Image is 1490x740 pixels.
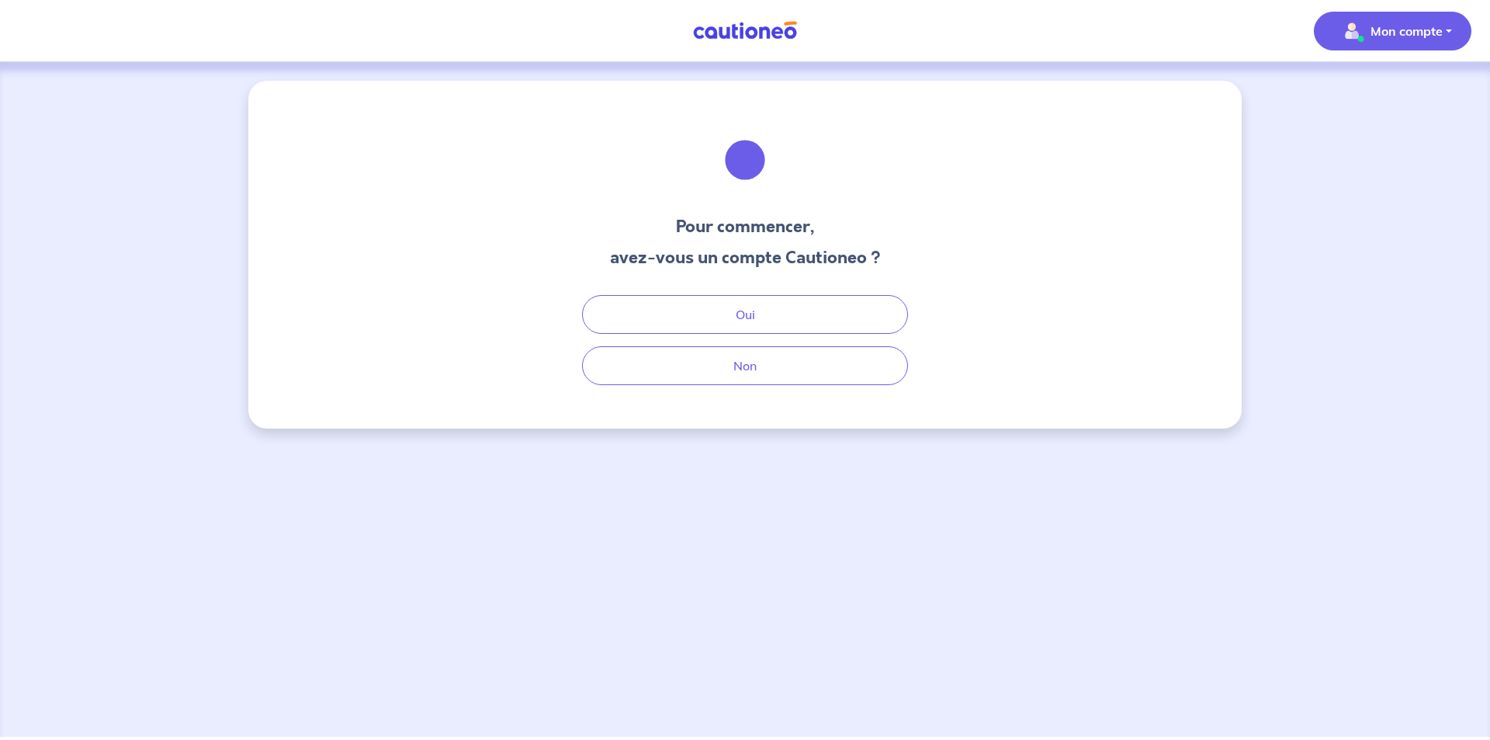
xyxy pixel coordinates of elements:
[687,21,803,40] img: Cautioneo
[610,214,881,239] h3: Pour commencer,
[582,346,908,385] button: Non
[1339,19,1364,43] img: illu_account_valid_menu.svg
[703,118,787,202] img: illu_welcome.svg
[1314,12,1471,50] button: illu_account_valid_menu.svgMon compte
[610,245,881,270] h3: avez-vous un compte Cautioneo ?
[582,295,908,334] button: Oui
[1370,22,1443,40] p: Mon compte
